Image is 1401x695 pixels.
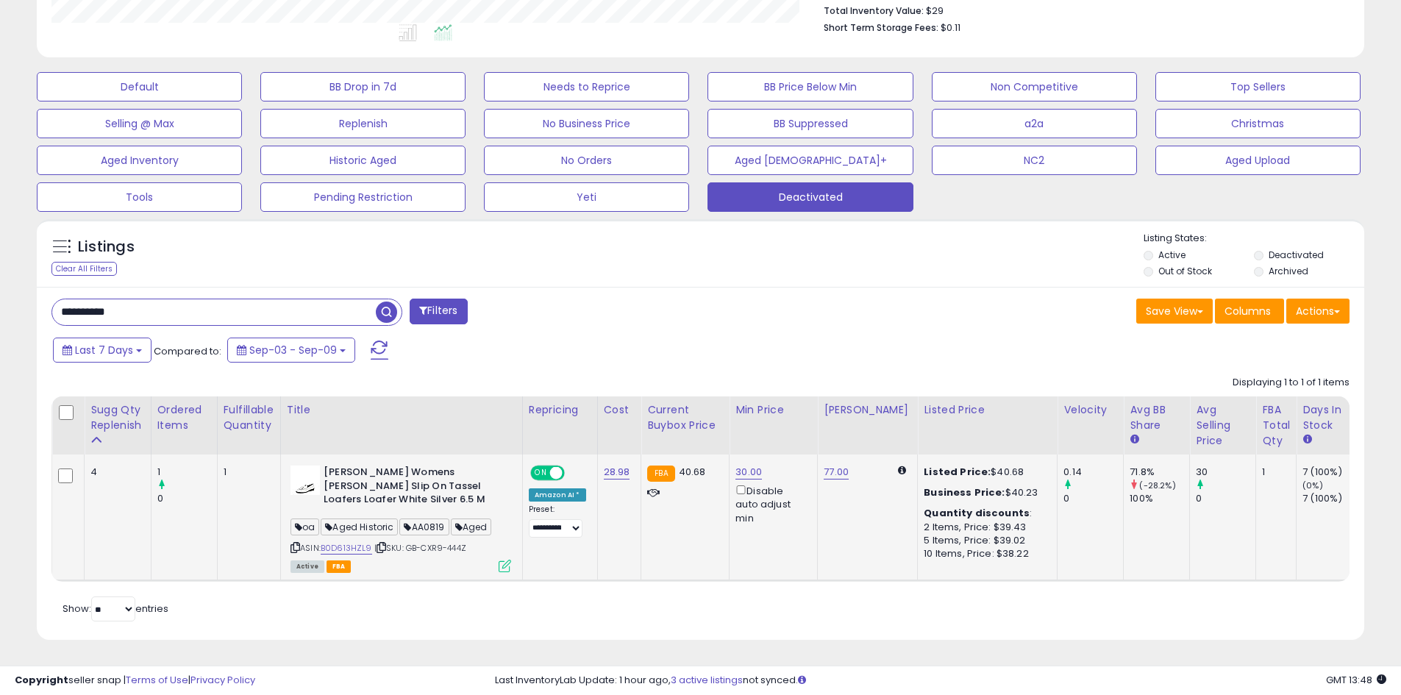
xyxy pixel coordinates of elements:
div: FBA Total Qty [1262,402,1290,449]
div: Fulfillable Quantity [224,402,274,433]
div: ASIN: [290,466,511,571]
div: 0 [157,492,217,505]
button: Replenish [260,109,466,138]
div: 0 [1063,492,1123,505]
button: a2a [932,109,1137,138]
a: Terms of Use [126,673,188,687]
small: Avg BB Share. [1130,433,1138,446]
button: Aged Inventory [37,146,242,175]
label: Active [1158,249,1186,261]
a: 3 active listings [671,673,743,687]
button: BB Drop in 7d [260,72,466,101]
button: Default [37,72,242,101]
div: Title [287,402,516,418]
span: 40.68 [679,465,706,479]
a: B0D613HZL9 [321,542,372,555]
button: Last 7 Days [53,338,151,363]
small: FBA [647,466,674,482]
span: 2025-09-17 13:48 GMT [1326,673,1386,687]
span: Compared to: [154,344,221,358]
button: Needs to Reprice [484,72,689,101]
span: Sep-03 - Sep-09 [249,343,337,357]
strong: Copyright [15,673,68,687]
span: OFF [563,467,586,480]
a: 77.00 [824,465,849,480]
div: Repricing [529,402,591,418]
small: (0%) [1302,480,1323,491]
th: Please note that this number is a calculation based on your required days of coverage and your ve... [85,396,151,455]
span: Aged [451,518,492,535]
button: Pending Restriction [260,182,466,212]
button: No Business Price [484,109,689,138]
label: Archived [1269,265,1308,277]
div: Current Buybox Price [647,402,723,433]
span: FBA [327,560,352,573]
img: 31HViP8Kv+L._SL40_.jpg [290,466,320,495]
div: 71.8% [1130,466,1189,479]
button: Aged [DEMOGRAPHIC_DATA]+ [707,146,913,175]
div: Disable auto adjust min [735,482,806,525]
div: 30 [1196,466,1255,479]
div: [PERSON_NAME] [824,402,911,418]
span: oa [290,518,319,535]
div: 5 Items, Price: $39.02 [924,534,1046,547]
span: $0.11 [941,21,960,35]
h5: Listings [78,237,135,257]
button: Filters [410,299,467,324]
div: 7 (100%) [1302,492,1362,505]
b: Business Price: [924,485,1005,499]
div: 0.14 [1063,466,1123,479]
div: 100% [1130,492,1189,505]
div: Amazon AI * [529,488,586,502]
div: 7 (100%) [1302,466,1362,479]
div: Ordered Items [157,402,211,433]
button: Top Sellers [1155,72,1361,101]
button: BB Suppressed [707,109,913,138]
small: Days In Stock. [1302,433,1311,446]
span: AA0819 [399,518,449,535]
a: 28.98 [604,465,630,480]
button: NC2 [932,146,1137,175]
div: seller snap | | [15,674,255,688]
b: Listed Price: [924,465,991,479]
div: Preset: [529,505,586,538]
a: 30.00 [735,465,762,480]
button: BB Price Below Min [707,72,913,101]
b: [PERSON_NAME] Womens [PERSON_NAME] Slip On Tassel Loafers Loafer White Silver 6.5 M [324,466,502,510]
div: 4 [90,466,140,479]
span: All listings currently available for purchase on Amazon [290,560,324,573]
div: Days In Stock [1302,402,1356,433]
b: Short Term Storage Fees: [824,21,938,34]
div: : [924,507,1046,520]
p: Listing States: [1144,232,1364,246]
div: 10 Items, Price: $38.22 [924,547,1046,560]
span: Last 7 Days [75,343,133,357]
button: Actions [1286,299,1350,324]
span: Aged Historic [321,518,398,535]
div: Min Price [735,402,811,418]
button: Tools [37,182,242,212]
button: Save View [1136,299,1213,324]
div: Sugg Qty Replenish [90,402,145,433]
a: Privacy Policy [190,673,255,687]
div: 2 Items, Price: $39.43 [924,521,1046,534]
div: Avg BB Share [1130,402,1183,433]
div: Last InventoryLab Update: 1 hour ago, not synced. [495,674,1386,688]
div: $40.68 [924,466,1046,479]
button: Sep-03 - Sep-09 [227,338,355,363]
div: Cost [604,402,635,418]
label: Deactivated [1269,249,1324,261]
button: Christmas [1155,109,1361,138]
button: Columns [1215,299,1284,324]
span: Show: entries [63,602,168,616]
div: Clear All Filters [51,262,117,276]
div: Velocity [1063,402,1117,418]
div: 1 [157,466,217,479]
div: Displaying 1 to 1 of 1 items [1233,376,1350,390]
button: Historic Aged [260,146,466,175]
button: Aged Upload [1155,146,1361,175]
span: | SKU: GB-CXR9-444Z [374,542,466,554]
button: Deactivated [707,182,913,212]
div: Avg Selling Price [1196,402,1250,449]
button: Yeti [484,182,689,212]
